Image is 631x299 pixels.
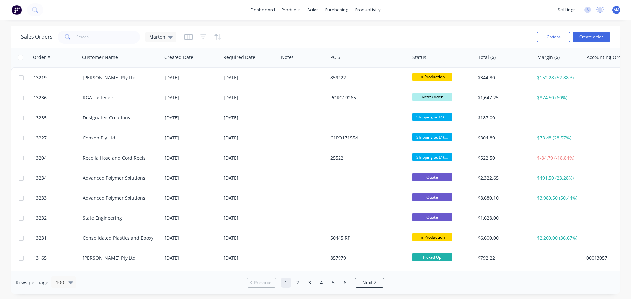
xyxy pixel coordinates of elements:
[412,113,452,121] span: Shipping out/ t...
[330,235,403,241] div: 50445 RP
[165,135,219,141] div: [DATE]
[330,135,403,141] div: C1PO171554
[34,128,83,148] a: 13227
[412,253,452,261] span: Picked Up
[165,255,219,261] div: [DATE]
[165,115,219,121] div: [DATE]
[76,31,140,44] input: Search...
[165,75,219,81] div: [DATE]
[412,173,452,181] span: Quote
[244,278,387,288] ul: Pagination
[224,155,276,161] div: [DATE]
[83,255,136,261] a: [PERSON_NAME] Pty Ltd
[165,175,219,181] div: [DATE]
[587,54,630,61] div: Accounting Order #
[34,168,83,188] a: 13234
[537,235,579,241] div: $2,200.00 (36.67%)
[34,215,47,221] span: 13232
[478,195,529,201] div: $8,680.10
[537,195,579,201] div: $3,980.50 (50.44%)
[478,75,529,81] div: $344.30
[362,279,373,286] span: Next
[281,278,291,288] a: Page 1 is your current page
[281,54,294,61] div: Notes
[478,95,529,101] div: $1,647.25
[304,5,322,15] div: sales
[537,54,560,61] div: Margin ($)
[223,54,255,61] div: Required Date
[165,215,219,221] div: [DATE]
[412,213,452,221] span: Quote
[293,278,303,288] a: Page 2
[83,175,145,181] a: Advanced Polymer Solutions
[537,32,570,42] button: Options
[316,278,326,288] a: Page 4
[83,135,115,141] a: Consep Pty Ltd
[34,148,83,168] a: 13204
[34,228,83,248] a: 13231
[83,235,170,241] a: Consolidated Plastics and Epoxy Pty Ltd
[247,279,276,286] a: Previous page
[224,215,276,221] div: [DATE]
[165,235,219,241] div: [DATE]
[328,278,338,288] a: Page 5
[355,279,384,286] a: Next page
[254,279,273,286] span: Previous
[224,175,276,181] div: [DATE]
[224,135,276,141] div: [DATE]
[34,195,47,201] span: 13233
[164,54,193,61] div: Created Date
[330,95,403,101] div: PORG19265
[478,155,529,161] div: $522.50
[34,115,47,121] span: 13235
[165,155,219,161] div: [DATE]
[34,188,83,208] a: 13233
[165,95,219,101] div: [DATE]
[537,75,579,81] div: $152.28 (52.88%)
[330,255,403,261] div: 857979
[322,5,352,15] div: purchasing
[330,54,341,61] div: PO #
[478,54,496,61] div: Total ($)
[34,135,47,141] span: 13227
[412,93,452,101] span: Next Order
[478,255,529,261] div: $792.22
[573,32,610,42] button: Create order
[537,135,579,141] div: $73.48 (28.57%)
[224,75,276,81] div: [DATE]
[16,279,48,286] span: Rows per page
[330,155,403,161] div: 25522
[278,5,304,15] div: products
[412,193,452,201] span: Quote
[34,208,83,228] a: 13232
[224,115,276,121] div: [DATE]
[34,88,83,108] a: 13236
[478,115,529,121] div: $187.00
[537,95,579,101] div: $874.50 (60%)
[224,255,276,261] div: [DATE]
[34,75,47,81] span: 13219
[34,255,47,261] span: 13165
[34,248,83,268] a: 13165
[224,195,276,201] div: [DATE]
[34,235,47,241] span: 13231
[34,95,47,101] span: 13236
[83,115,130,121] a: Designated Creations
[412,73,452,81] span: In Production
[83,155,146,161] a: Recoila Hose and Cord Reels
[83,215,122,221] a: State Engineering
[613,7,619,13] span: MA
[352,5,384,15] div: productivity
[478,135,529,141] div: $304.89
[330,75,403,81] div: 859222
[33,54,50,61] div: Order #
[34,155,47,161] span: 13204
[224,235,276,241] div: [DATE]
[34,68,83,88] a: 13219
[478,175,529,181] div: $2,322.65
[478,215,529,221] div: $1,628.00
[149,33,165,40] span: Marton
[34,268,83,288] a: 13213
[537,155,579,161] div: $-84.79 (-18.84%)
[247,5,278,15] a: dashboard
